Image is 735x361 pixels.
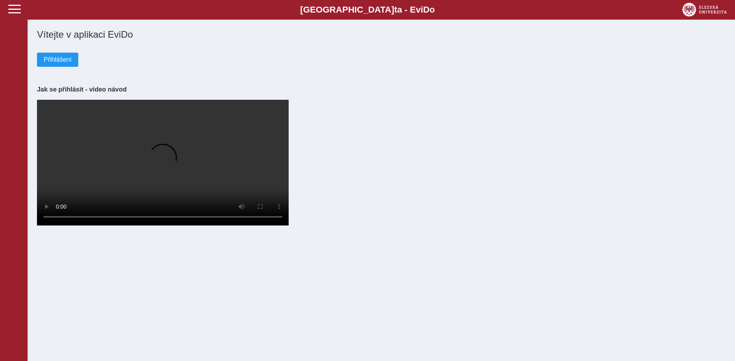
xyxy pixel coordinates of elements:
[24,5,711,15] b: [GEOGRAPHIC_DATA] a - Evi
[37,29,726,40] h1: Vítejte v aplikaci EviDo
[44,56,72,63] span: Přihlášení
[423,5,429,15] span: D
[37,86,726,93] h3: Jak se přihlásit - video návod
[37,53,78,67] button: Přihlášení
[37,100,289,225] video: Your browser does not support the video tag.
[682,3,727,16] img: logo_web_su.png
[394,5,397,15] span: t
[429,5,435,15] span: o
